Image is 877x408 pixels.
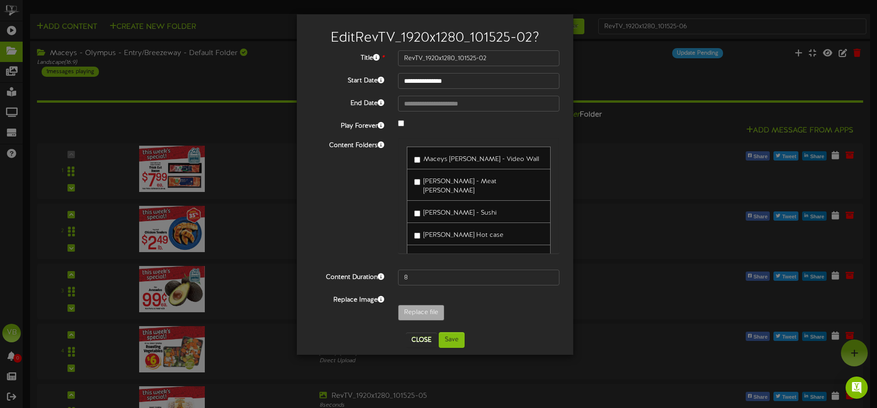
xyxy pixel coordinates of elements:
input: [PERSON_NAME] - Meat [PERSON_NAME] [414,179,420,185]
label: Replace Image [304,292,391,305]
input: Maceys [PERSON_NAME] - Video Wall [414,157,420,163]
span: Maceys [PERSON_NAME] - Video Wall [423,156,539,163]
label: Play Forever [304,118,391,131]
label: End Date [304,96,391,108]
input: [PERSON_NAME] - Sushi [414,210,420,216]
input: Title [398,50,559,66]
span: [PERSON_NAME] - Sushi [423,210,497,216]
h2: Edit RevTV_1920x1280_101525-02 ? [311,31,559,46]
button: Close [406,333,437,347]
input: [PERSON_NAME] Hot case [414,233,420,239]
button: Save [439,332,465,348]
label: Start Date [304,73,391,86]
span: [PERSON_NAME] Hot case [423,232,503,239]
label: Content Duration [304,270,391,282]
div: Open Intercom Messenger [846,377,868,399]
span: [PERSON_NAME] - Meat [PERSON_NAME] [423,178,497,194]
input: 15 [398,270,559,285]
label: Content Folders [304,138,391,150]
label: Title [304,50,391,63]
